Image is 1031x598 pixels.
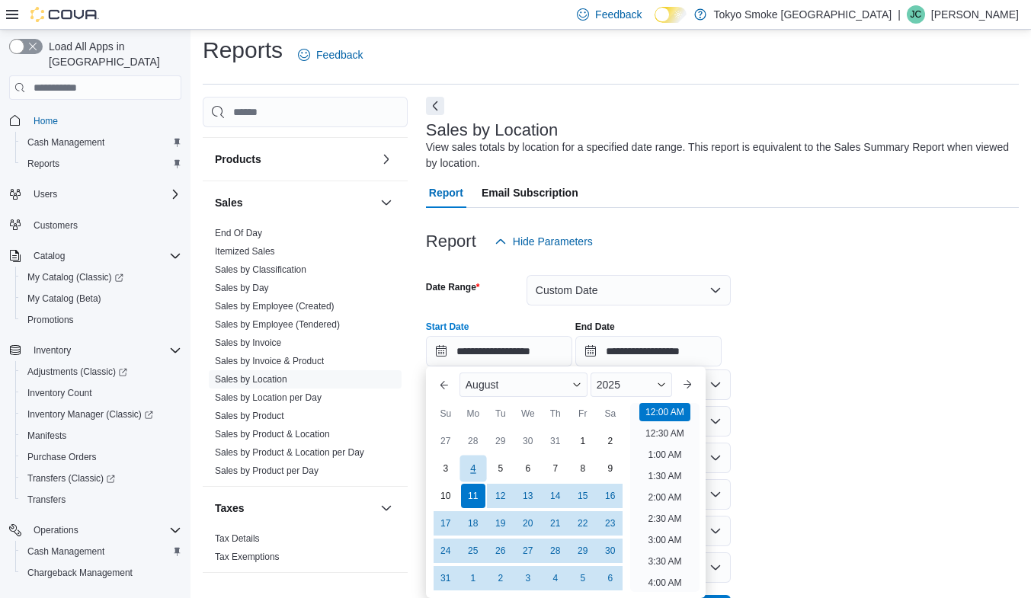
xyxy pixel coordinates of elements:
[215,195,243,210] h3: Sales
[21,289,107,308] a: My Catalog (Beta)
[598,456,623,481] div: day-9
[215,245,275,257] span: Itemized Sales
[434,511,458,536] div: day-17
[3,520,187,541] button: Operations
[434,539,458,563] div: day-24
[27,567,133,579] span: Chargeback Management
[488,484,513,508] div: day-12
[27,314,74,326] span: Promotions
[516,456,540,481] div: day-6
[15,288,187,309] button: My Catalog (Beta)
[434,429,458,453] div: day-27
[461,401,485,426] div: Mo
[488,429,513,453] div: day-29
[911,5,922,24] span: JC
[215,411,284,421] a: Sales by Product
[27,341,181,360] span: Inventory
[27,472,115,484] span: Transfers (Classic)
[21,133,181,152] span: Cash Management
[15,404,187,425] a: Inventory Manager (Classic)
[215,356,324,366] a: Sales by Invoice & Product
[27,158,59,170] span: Reports
[215,447,364,458] a: Sales by Product & Location per Day
[15,425,187,446] button: Manifests
[434,484,458,508] div: day-10
[907,5,925,24] div: Julia Cote
[598,511,623,536] div: day-23
[215,410,284,422] span: Sales by Product
[426,336,572,366] input: Press the down key to enter a popover containing a calendar. Press the escape key to close the po...
[709,379,722,391] button: Open list of options
[642,467,687,485] li: 1:30 AM
[30,7,99,22] img: Cova
[516,566,540,590] div: day-3
[459,456,486,482] div: day-4
[488,511,513,536] div: day-19
[461,484,485,508] div: day-11
[597,379,620,391] span: 2025
[516,539,540,563] div: day-27
[571,429,595,453] div: day-1
[21,155,181,173] span: Reports
[215,246,275,257] a: Itemized Sales
[488,566,513,590] div: day-2
[215,500,245,516] h3: Taxes
[377,193,395,212] button: Sales
[215,152,374,167] button: Products
[655,23,655,24] span: Dark Mode
[516,511,540,536] div: day-20
[543,456,568,481] div: day-7
[543,484,568,508] div: day-14
[215,355,324,367] span: Sales by Invoice & Product
[203,35,283,66] h1: Reports
[15,562,187,584] button: Chargeback Management
[516,429,540,453] div: day-30
[34,219,78,232] span: Customers
[215,373,287,385] span: Sales by Location
[21,564,181,582] span: Chargeback Management
[642,488,687,507] li: 2:00 AM
[15,541,187,562] button: Cash Management
[459,373,588,397] div: Button. Open the month selector. August is currently selected.
[215,500,374,516] button: Taxes
[642,531,687,549] li: 3:00 AM
[15,446,187,468] button: Purchase Orders
[215,282,269,294] span: Sales by Day
[543,511,568,536] div: day-21
[27,185,181,203] span: Users
[215,283,269,293] a: Sales by Day
[21,564,139,582] a: Chargeback Management
[27,185,63,203] button: Users
[215,429,330,440] a: Sales by Product & Location
[3,184,187,205] button: Users
[931,5,1019,24] p: [PERSON_NAME]
[591,373,672,397] div: Button. Open the year selector. 2025 is currently selected.
[642,510,687,528] li: 2:30 AM
[21,542,110,561] a: Cash Management
[426,139,1011,171] div: View sales totals by location for a specified date range. This report is equivalent to the Sales ...
[434,401,458,426] div: Su
[215,264,306,276] span: Sales by Classification
[434,566,458,590] div: day-31
[426,281,480,293] label: Date Range
[27,494,66,506] span: Transfers
[466,379,499,391] span: August
[34,115,58,127] span: Home
[21,427,181,445] span: Manifests
[34,344,71,357] span: Inventory
[21,448,181,466] span: Purchase Orders
[215,300,335,312] span: Sales by Employee (Created)
[15,132,187,153] button: Cash Management
[215,465,319,476] a: Sales by Product per Day
[215,374,287,385] a: Sales by Location
[898,5,901,24] p: |
[639,403,690,421] li: 12:00 AM
[215,318,340,331] span: Sales by Employee (Tendered)
[27,521,181,539] span: Operations
[21,542,181,561] span: Cash Management
[598,429,623,453] div: day-2
[27,293,101,305] span: My Catalog (Beta)
[21,289,181,308] span: My Catalog (Beta)
[714,5,892,24] p: Tokyo Smoke [GEOGRAPHIC_DATA]
[488,456,513,481] div: day-5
